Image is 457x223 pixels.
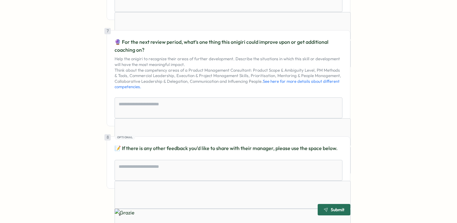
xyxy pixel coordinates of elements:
span: Optional [117,135,133,140]
span: Submit [331,207,344,212]
button: Submit [318,204,350,215]
p: 🔮 For the next review period, what’s one thing this onigiri could improve upon or get additional ... [115,38,342,54]
p: 📝 If there is any other feedback you’d like to share with their manager, please use the space below. [115,144,342,152]
p: Help the onigiri to recognize their areas of further development. Describe the situations in whic... [115,56,342,90]
div: 8 [104,134,111,141]
a: See here for more details about different competencies. [115,79,340,89]
div: 7 [104,28,111,34]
